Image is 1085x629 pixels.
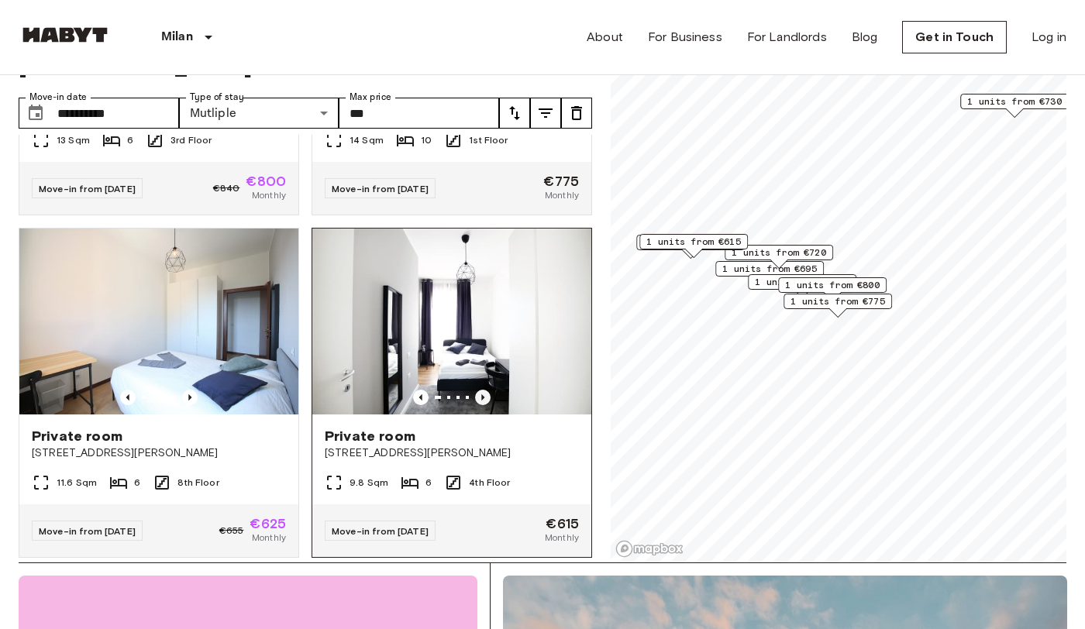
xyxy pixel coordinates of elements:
label: Max price [350,91,391,104]
div: Map marker [778,277,887,301]
span: Monthly [252,188,286,202]
span: Move-in from [DATE] [39,525,136,537]
span: [STREET_ADDRESS][PERSON_NAME] [32,445,286,461]
span: €615 [546,517,579,531]
span: 6 [127,133,133,147]
div: Map marker [748,274,856,298]
span: €775 [543,174,579,188]
canvas: Map [611,8,1066,562]
span: €840 [213,181,240,195]
span: 8th Floor [177,476,219,490]
span: Move-in from [DATE] [332,525,429,537]
span: 13 Sqm [57,133,90,147]
span: 10 [421,133,432,147]
a: Mapbox logo [615,540,684,558]
button: Previous image [413,390,429,405]
button: tune [530,98,561,129]
label: Move-in date [29,91,87,104]
span: 1 units from €720 [732,246,826,260]
button: Choose date, selected date is 18 Sep 2025 [20,98,51,129]
button: Previous image [120,390,136,405]
div: Map marker [715,261,824,285]
span: Move-in from [DATE] [332,183,429,194]
p: Milan [161,28,193,46]
a: For Business [648,28,722,46]
a: About [587,28,623,46]
button: Previous image [182,390,198,405]
a: Previous imagePrevious imagePrivate room[STREET_ADDRESS][PERSON_NAME]11.6 Sqm68th FloorMove-in fr... [19,228,299,558]
span: 4th Floor [469,476,510,490]
div: Mutliple [179,98,339,129]
span: 1st Floor [469,133,508,147]
span: 1 units from €705 [755,275,849,289]
button: Previous image [475,390,491,405]
span: 1 units from €695 [722,262,817,276]
a: Log in [1032,28,1066,46]
span: 1 units from €730 [967,95,1062,108]
span: Private room [325,427,415,445]
a: Marketing picture of unit IT-14-110-001-002Previous imagePrevious imagePrivate room[STREET_ADDRES... [312,228,592,558]
div: Map marker [960,94,1069,118]
label: Type of stay [190,91,244,104]
span: €625 [250,517,286,531]
span: €655 [219,524,244,538]
img: Marketing picture of unit IT-14-110-001-002 [312,229,591,414]
span: Monthly [545,531,579,545]
button: tune [499,98,530,129]
span: 9.8 Sqm [350,476,388,490]
div: Map marker [784,294,892,318]
span: Monthly [545,188,579,202]
span: 1 units from €775 [790,294,885,308]
span: 6 [134,476,140,490]
a: For Landlords [747,28,827,46]
span: 14 Sqm [350,133,384,147]
span: 1 units from €800 [785,278,880,292]
div: Map marker [639,234,748,258]
div: Map marker [636,235,745,259]
span: Move-in from [DATE] [39,183,136,194]
button: tune [561,98,592,129]
span: 1 units from €615 [646,235,741,249]
span: Monthly [252,531,286,545]
span: 6 [425,476,432,490]
a: Get in Touch [902,21,1007,53]
img: Habyt [19,27,112,43]
span: €800 [246,174,286,188]
span: Private room [32,427,122,445]
a: Blog [852,28,878,46]
div: Map marker [725,245,833,269]
img: Marketing picture of unit IT-14-105-001-001 [19,229,298,414]
span: 11.6 Sqm [57,476,97,490]
span: [STREET_ADDRESS][PERSON_NAME] [325,445,579,461]
span: 3rd Floor [170,133,212,147]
